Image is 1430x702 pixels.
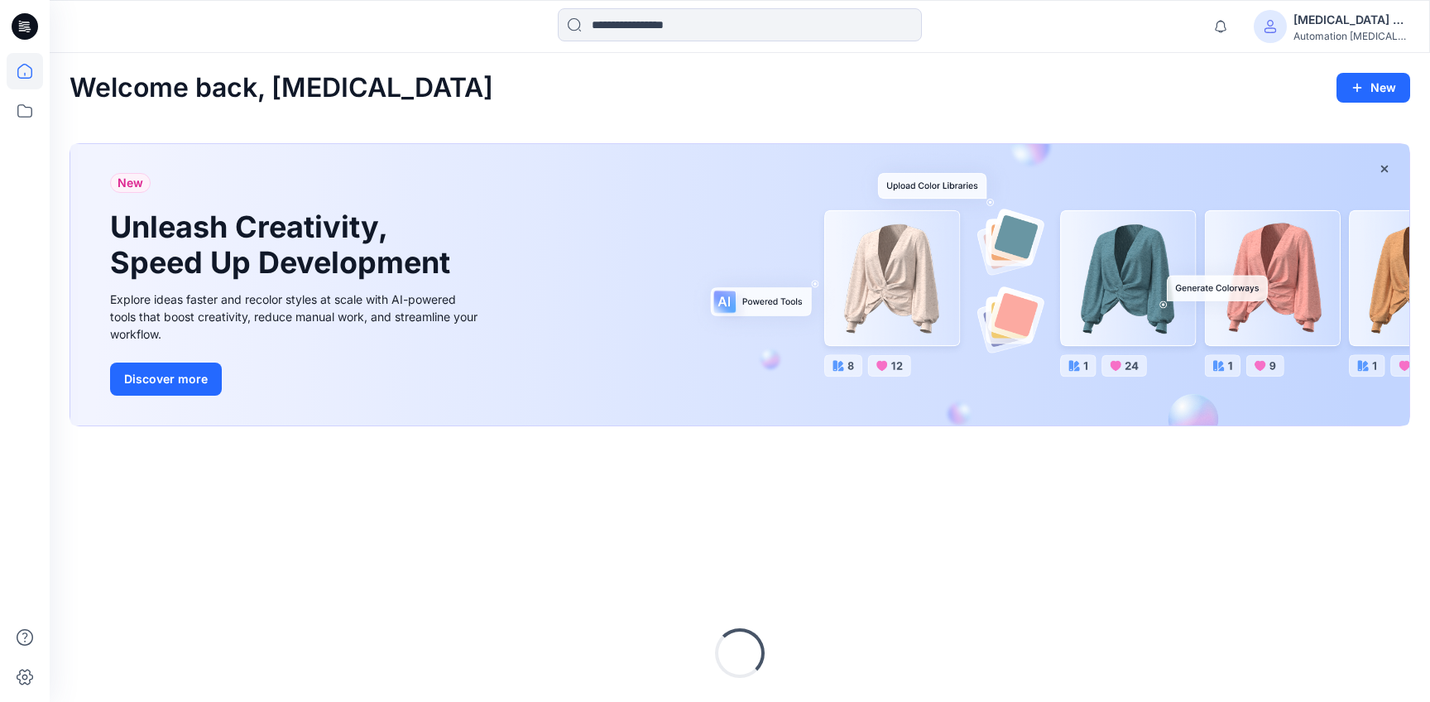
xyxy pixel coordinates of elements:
[70,73,493,103] h2: Welcome back, [MEDICAL_DATA]
[110,209,458,281] h1: Unleash Creativity, Speed Up Development
[1264,20,1277,33] svg: avatar
[1293,10,1409,30] div: [MEDICAL_DATA] +567
[118,173,143,193] span: New
[1293,30,1409,42] div: Automation [MEDICAL_DATA]...
[110,291,482,343] div: Explore ideas faster and recolor styles at scale with AI-powered tools that boost creativity, red...
[110,363,222,396] button: Discover more
[1336,73,1410,103] button: New
[110,363,482,396] a: Discover more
